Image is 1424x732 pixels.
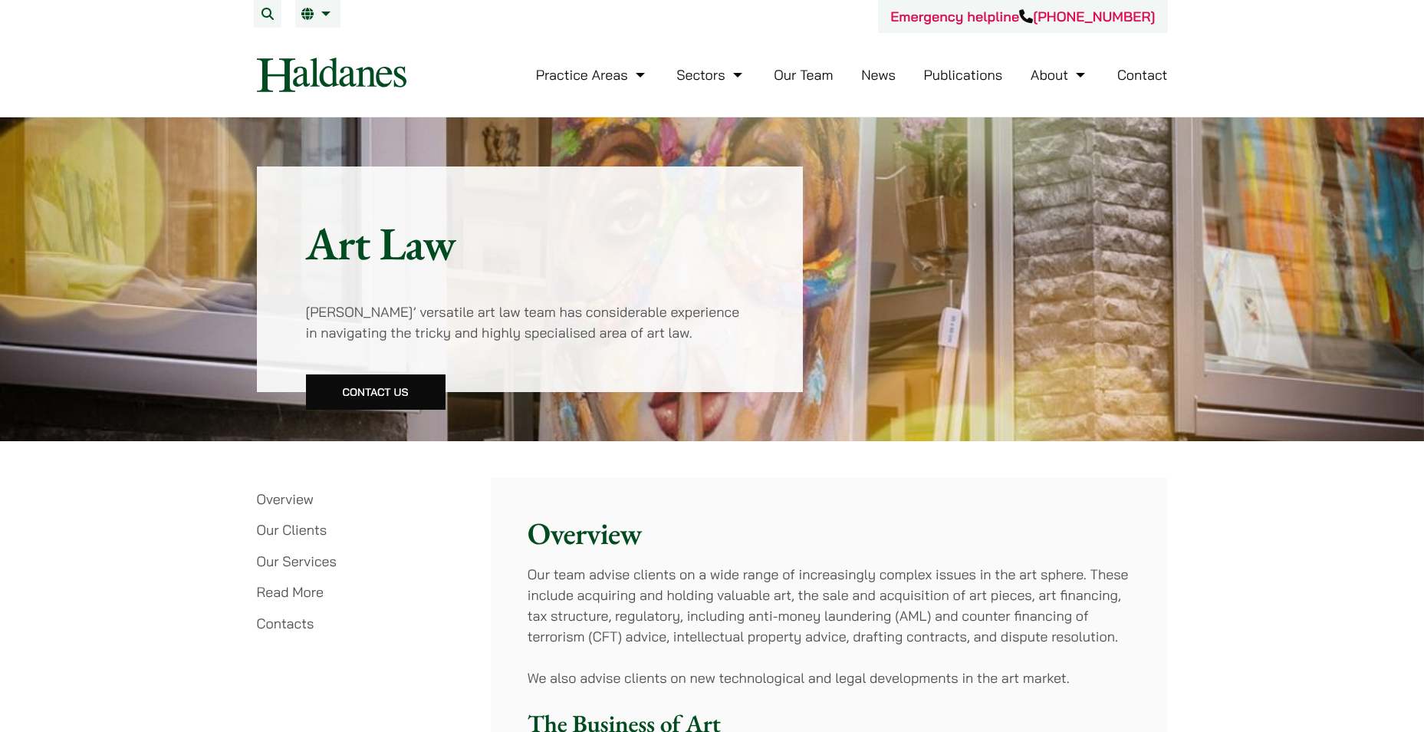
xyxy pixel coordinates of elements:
[528,515,1130,552] h2: Overview
[257,552,337,570] a: Our Services
[536,66,649,84] a: Practice Areas
[890,8,1155,25] a: Emergency helpline[PHONE_NUMBER]
[924,66,1003,84] a: Publications
[301,8,334,20] a: EN
[1117,66,1168,84] a: Contact
[257,58,406,92] img: Logo of Haldanes
[676,66,745,84] a: Sectors
[774,66,833,84] a: Our Team
[306,374,446,410] a: Contact Us
[528,668,1130,688] p: We also advise clients on new technological and legal developments in the art market.
[306,302,755,343] p: [PERSON_NAME]’ versatile art law team has considerable experience in navigating the tricky and hi...
[257,521,327,539] a: Our Clients
[257,583,324,601] a: Read More
[528,564,1130,647] p: Our team advise clients on a wide range of increasingly complex issues in the art sphere. These i...
[257,490,314,508] a: Overview
[306,216,755,271] h1: Art Law
[1031,66,1089,84] a: About
[861,66,896,84] a: News
[257,615,314,632] a: Contacts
